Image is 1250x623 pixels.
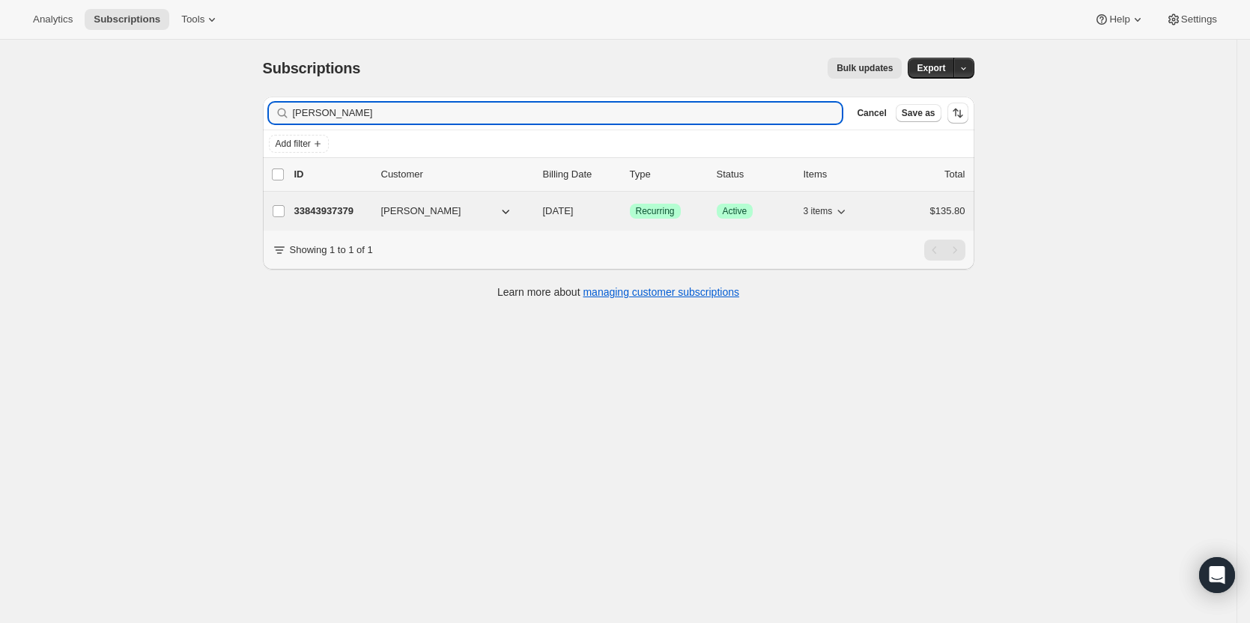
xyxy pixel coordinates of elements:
[372,199,522,223] button: [PERSON_NAME]
[1181,13,1217,25] span: Settings
[263,60,361,76] span: Subscriptions
[94,13,160,25] span: Subscriptions
[294,204,369,219] p: 33843937379
[804,167,879,182] div: Items
[294,167,965,182] div: IDCustomerBilling DateTypeStatusItemsTotal
[1085,9,1153,30] button: Help
[33,13,73,25] span: Analytics
[896,104,941,122] button: Save as
[723,205,747,217] span: Active
[269,135,329,153] button: Add filter
[902,107,935,119] span: Save as
[290,243,373,258] p: Showing 1 to 1 of 1
[294,167,369,182] p: ID
[293,103,843,124] input: Filter subscribers
[804,201,849,222] button: 3 items
[381,167,531,182] p: Customer
[851,104,892,122] button: Cancel
[717,167,792,182] p: Status
[930,205,965,216] span: $135.80
[1199,557,1235,593] div: Open Intercom Messenger
[85,9,169,30] button: Subscriptions
[181,13,204,25] span: Tools
[543,167,618,182] p: Billing Date
[917,62,945,74] span: Export
[837,62,893,74] span: Bulk updates
[947,103,968,124] button: Sort the results
[944,167,965,182] p: Total
[636,205,675,217] span: Recurring
[804,205,833,217] span: 3 items
[1157,9,1226,30] button: Settings
[543,205,574,216] span: [DATE]
[1109,13,1129,25] span: Help
[583,286,739,298] a: managing customer subscriptions
[276,138,311,150] span: Add filter
[857,107,886,119] span: Cancel
[172,9,228,30] button: Tools
[497,285,739,300] p: Learn more about
[381,204,461,219] span: [PERSON_NAME]
[24,9,82,30] button: Analytics
[908,58,954,79] button: Export
[828,58,902,79] button: Bulk updates
[924,240,965,261] nav: Pagination
[294,201,965,222] div: 33843937379[PERSON_NAME][DATE]SuccessRecurringSuccessActive3 items$135.80
[630,167,705,182] div: Type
